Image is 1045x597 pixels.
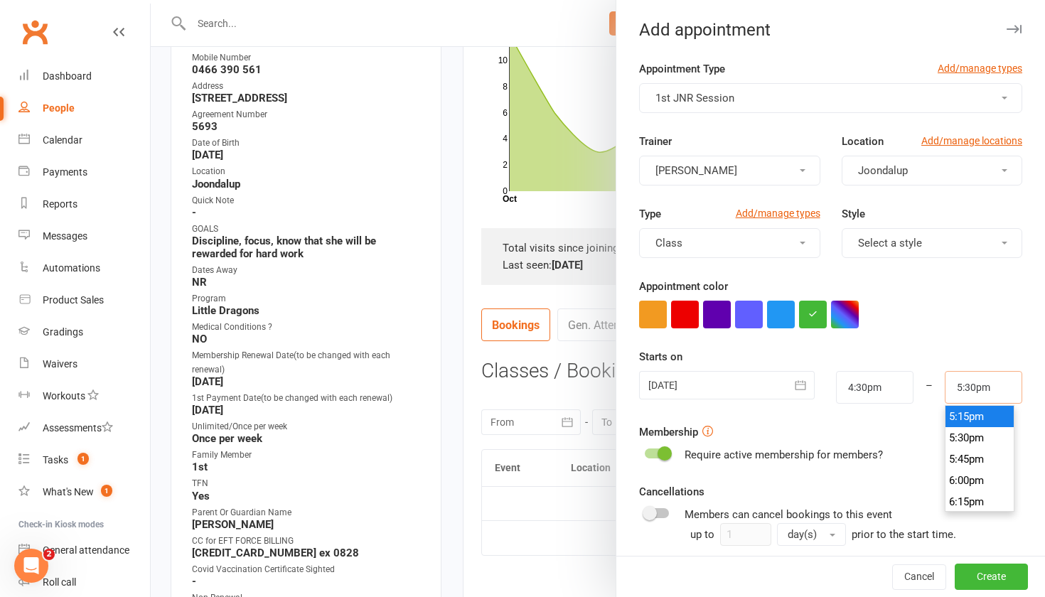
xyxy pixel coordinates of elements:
[639,83,1022,113] button: 1st JNR Session
[18,220,150,252] a: Messages
[842,228,1022,258] button: Select a style
[43,134,82,146] div: Calendar
[639,133,672,150] label: Trainer
[43,544,129,556] div: General attendance
[77,453,89,465] span: 1
[18,380,150,412] a: Workouts
[18,60,150,92] a: Dashboard
[852,528,956,541] span: prior to the start time.
[18,92,150,124] a: People
[18,476,150,508] a: What's New1
[945,427,1014,448] li: 5:30pm
[43,454,68,466] div: Tasks
[736,205,820,221] a: Add/manage types
[43,390,85,402] div: Workouts
[43,576,76,588] div: Roll call
[43,230,87,242] div: Messages
[858,164,908,177] span: Joondalup
[788,528,817,541] span: day(s)
[655,237,682,249] span: Class
[892,564,946,590] button: Cancel
[18,316,150,348] a: Gradings
[101,485,112,497] span: 1
[842,156,1022,185] button: Joondalup
[18,252,150,284] a: Automations
[43,70,92,82] div: Dashboard
[43,326,83,338] div: Gradings
[655,92,734,104] span: 1st JNR Session
[43,549,55,560] span: 2
[17,14,53,50] a: Clubworx
[777,523,846,546] button: day(s)
[913,371,945,404] div: –
[18,444,150,476] a: Tasks 1
[18,348,150,380] a: Waivers
[639,205,661,222] label: Type
[43,294,104,306] div: Product Sales
[639,156,820,185] button: [PERSON_NAME]
[43,486,94,497] div: What's New
[18,156,150,188] a: Payments
[690,523,846,546] div: up to
[858,237,922,249] span: Select a style
[945,448,1014,470] li: 5:45pm
[43,358,77,370] div: Waivers
[43,102,75,114] div: People
[639,348,682,365] label: Starts on
[955,564,1028,590] button: Create
[18,124,150,156] a: Calendar
[639,278,728,295] label: Appointment color
[655,164,737,177] span: [PERSON_NAME]
[945,491,1014,512] li: 6:15pm
[921,133,1022,149] a: Add/manage locations
[639,424,698,441] label: Membership
[945,406,1014,427] li: 5:15pm
[43,166,87,178] div: Payments
[18,534,150,566] a: General attendance kiosk mode
[685,506,1022,546] div: Members can cancel bookings to this event
[938,60,1022,76] a: Add/manage types
[18,284,150,316] a: Product Sales
[639,60,725,77] label: Appointment Type
[639,228,820,258] button: Class
[43,198,77,210] div: Reports
[43,262,100,274] div: Automations
[945,470,1014,491] li: 6:00pm
[18,188,150,220] a: Reports
[14,549,48,583] iframe: Intercom live chat
[842,133,884,150] label: Location
[639,483,704,500] label: Cancellations
[685,446,883,463] div: Require active membership for members?
[616,20,1045,40] div: Add appointment
[43,422,113,434] div: Assessments
[18,412,150,444] a: Assessments
[842,205,865,222] label: Style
